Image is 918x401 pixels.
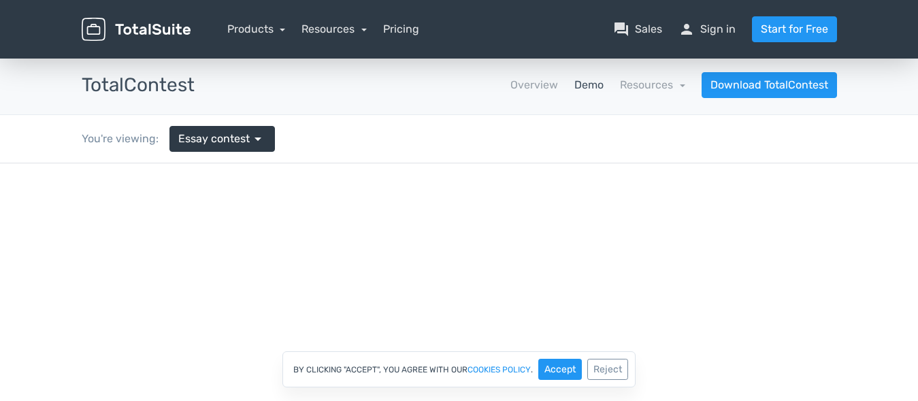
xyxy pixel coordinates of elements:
img: TotalSuite for WordPress [82,18,191,42]
h3: TotalContest [82,75,195,96]
a: Pricing [383,21,419,37]
a: Resources [620,78,685,91]
div: By clicking "Accept", you agree with our . [282,351,636,387]
span: Essay contest [178,131,250,147]
a: Overview [510,77,558,93]
button: Reject [587,359,628,380]
a: Essay contest arrow_drop_down [169,126,275,152]
span: question_answer [613,21,629,37]
a: Demo [574,77,604,93]
button: Accept [538,359,582,380]
a: Start for Free [752,16,837,42]
a: Products [227,22,286,35]
div: You're viewing: [82,131,169,147]
a: question_answerSales [613,21,662,37]
a: cookies policy [468,366,531,374]
span: person [678,21,695,37]
a: Download TotalContest [702,72,837,98]
a: Resources [301,22,367,35]
a: personSign in [678,21,736,37]
span: arrow_drop_down [250,131,266,147]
